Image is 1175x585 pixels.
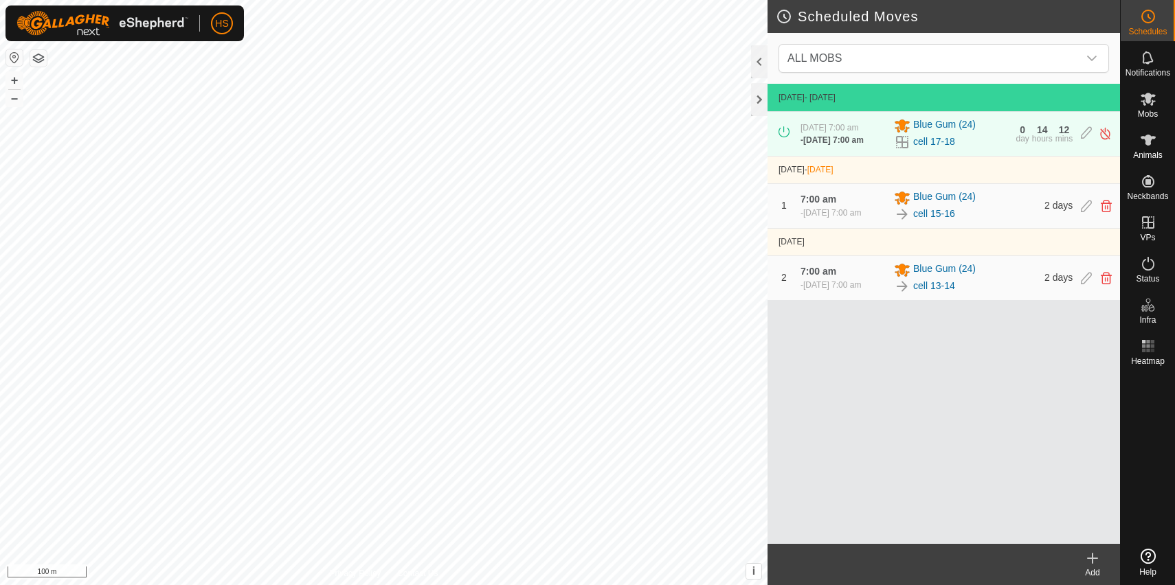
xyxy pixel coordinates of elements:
[1099,126,1112,141] img: Turn off schedule move
[1138,110,1158,118] span: Mobs
[781,272,787,283] span: 2
[913,207,955,221] a: cell 15-16
[779,237,805,246] span: [DATE]
[752,565,755,577] span: i
[1126,69,1170,77] span: Notifications
[776,8,1120,25] h2: Scheduled Moves
[801,207,861,219] div: -
[1065,566,1120,579] div: Add
[803,208,861,218] span: [DATE] 7:00 am
[1037,125,1048,135] div: 14
[6,49,23,66] button: Reset Map
[801,194,836,205] span: 7:00 am
[16,11,188,36] img: Gallagher Logo
[329,567,381,580] a: Privacy Policy
[1032,135,1053,143] div: hours
[801,266,836,277] span: 7:00 am
[1139,316,1156,324] span: Infra
[1044,272,1073,283] span: 2 days
[1136,275,1159,283] span: Status
[913,135,955,149] a: cell 17-18
[781,200,787,211] span: 1
[1016,135,1029,143] div: day
[782,45,1078,72] span: ALL MOBS
[746,564,761,579] button: i
[803,280,861,290] span: [DATE] 7:00 am
[1127,192,1168,200] span: Neckbands
[1055,135,1073,143] div: mins
[1059,125,1070,135] div: 12
[913,190,976,206] span: Blue Gum (24)
[779,93,805,102] span: [DATE]
[1133,151,1163,159] span: Animals
[801,123,858,133] span: [DATE] 7:00 am
[801,279,861,291] div: -
[807,165,833,174] span: [DATE]
[1128,27,1167,36] span: Schedules
[1020,125,1025,135] div: 0
[913,279,955,293] a: cell 13-14
[6,90,23,106] button: –
[801,134,864,146] div: -
[30,50,47,67] button: Map Layers
[215,16,228,31] span: HS
[1044,200,1073,211] span: 2 days
[805,165,833,174] span: -
[1139,568,1156,576] span: Help
[913,117,976,134] span: Blue Gum (24)
[894,206,910,222] img: To
[1078,45,1106,72] div: dropdown trigger
[1121,543,1175,582] a: Help
[805,93,836,102] span: - [DATE]
[1131,357,1165,365] span: Heatmap
[803,135,864,145] span: [DATE] 7:00 am
[779,165,805,174] span: [DATE]
[6,72,23,89] button: +
[787,52,842,64] span: ALL MOBS
[894,278,910,295] img: To
[1140,233,1155,242] span: VPs
[397,567,438,580] a: Contact Us
[913,262,976,278] span: Blue Gum (24)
